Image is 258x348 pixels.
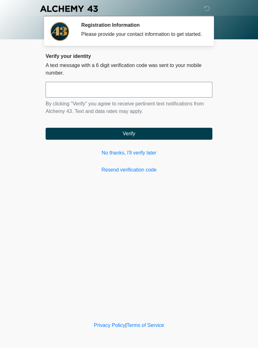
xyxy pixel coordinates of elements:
[46,149,212,157] a: No thanks, I'll verify later
[46,128,212,140] button: Verify
[46,53,212,59] h2: Verify your identity
[46,166,212,174] a: Resend verification code
[46,100,212,115] p: By clicking "Verify" you agree to receive pertinent text notifications from Alchemy 43. Text and ...
[94,323,126,328] a: Privacy Policy
[125,323,126,328] a: |
[126,323,164,328] a: Terms of Service
[39,5,98,13] img: Alchemy 43 Logo
[81,22,203,28] h2: Registration Information
[46,62,212,77] p: A text message with a 6 digit verification code was sent to your mobile number.
[81,31,203,38] div: Please provide your contact information to get started.
[50,22,69,41] img: Agent Avatar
